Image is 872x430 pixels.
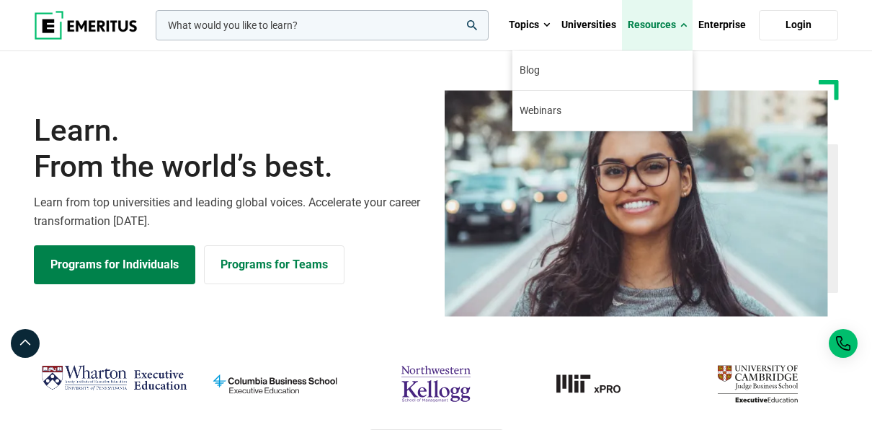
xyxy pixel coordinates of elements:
[34,113,427,185] h1: Learn.
[156,10,489,40] input: woocommerce-product-search-field-0
[204,245,344,284] a: Explore for Business
[524,360,670,408] a: MIT-xPRO
[512,51,693,90] a: Blog
[759,10,838,40] a: Login
[202,360,348,408] img: columbia-business-school
[512,91,693,131] a: Webinars
[34,149,427,185] span: From the world’s best.
[41,360,187,396] img: Wharton Executive Education
[685,360,831,408] img: cambridge-judge-business-school
[34,193,427,230] p: Learn from top universities and leading global voices. Accelerate your career transformation [DATE].
[34,245,195,284] a: Explore Programs
[524,360,670,408] img: MIT xPRO
[445,90,828,317] img: Learn from the world's best
[362,360,509,408] img: northwestern-kellogg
